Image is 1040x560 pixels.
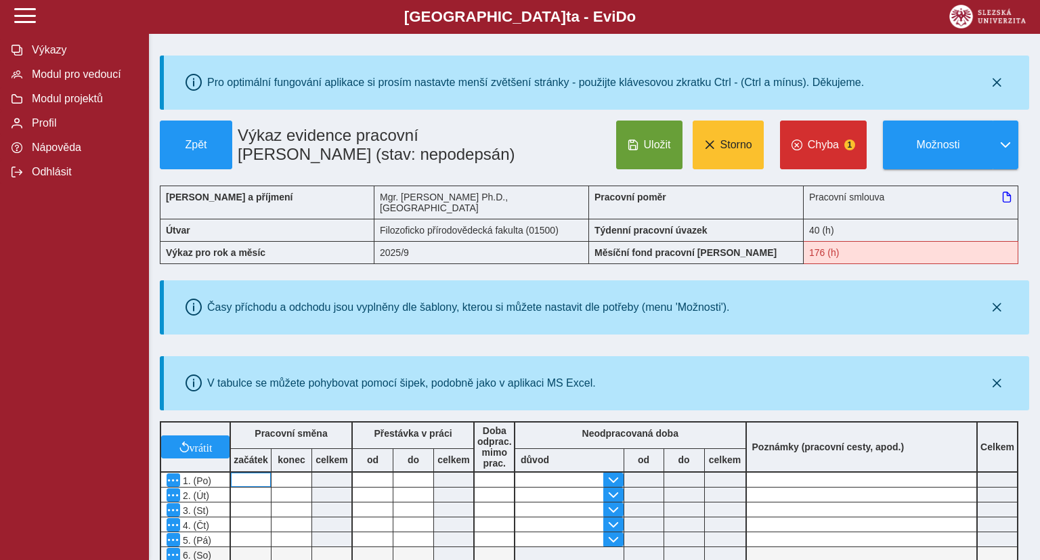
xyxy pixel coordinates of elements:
b: Útvar [166,225,190,236]
span: t [566,8,571,25]
b: Poznámky (pracovní cesty, apod.) [747,441,910,452]
b: celkem [434,454,473,465]
b: Pracovní poměr [594,192,666,202]
div: 40 (h) [804,219,1018,241]
button: Menu [167,503,180,517]
div: V tabulce se můžete pohybovat pomocí šipek, podobně jako v aplikaci MS Excel. [207,377,596,389]
span: Chyba [808,139,839,151]
img: logo_web_su.png [949,5,1026,28]
b: Týdenní pracovní úvazek [594,225,708,236]
span: Odhlásit [28,166,137,178]
span: Zpět [166,139,226,151]
span: Modul pro vedoucí [28,68,137,81]
span: 1 [844,139,855,150]
span: Uložit [644,139,671,151]
button: Menu [167,473,180,487]
span: D [615,8,626,25]
b: Přestávka v práci [374,428,452,439]
div: Pracovní smlouva [804,186,1018,219]
span: 2. (Út) [180,490,209,501]
b: Celkem [980,441,1014,452]
span: Možnosti [894,139,982,151]
b: [GEOGRAPHIC_DATA] a - Evi [41,8,999,26]
b: Měsíční fond pracovní [PERSON_NAME] [594,247,777,258]
b: důvod [521,454,549,465]
div: Pro optimální fungování aplikace si prosím nastavte menší zvětšení stránky - použijte klávesovou ... [207,77,864,89]
span: o [627,8,636,25]
span: Storno [720,139,752,151]
b: celkem [705,454,745,465]
b: Pracovní směna [255,428,327,439]
button: Možnosti [883,121,993,169]
b: [PERSON_NAME] a příjmení [166,192,292,202]
b: začátek [231,454,271,465]
b: do [664,454,704,465]
div: 2025/9 [374,241,589,264]
button: Chyba1 [780,121,867,169]
div: Filozoficko přírodovědecká fakulta (01500) [374,219,589,241]
span: 5. (Pá) [180,535,211,546]
button: Storno [693,121,764,169]
b: Neodpracovaná doba [582,428,678,439]
button: vrátit [161,435,230,458]
b: od [353,454,393,465]
span: Modul projektů [28,93,137,105]
div: Mgr. [PERSON_NAME] Ph.D., [GEOGRAPHIC_DATA] [374,186,589,219]
span: Nápověda [28,142,137,154]
b: od [624,454,664,465]
button: Menu [167,533,180,546]
b: celkem [312,454,351,465]
b: Výkaz pro rok a měsíc [166,247,265,258]
h1: Výkaz evidence pracovní [PERSON_NAME] (stav: nepodepsán) [232,121,522,169]
div: Fond pracovní doby (176 h) a součet hodin ( h) se neshodují! [804,241,1018,264]
span: 3. (St) [180,505,209,516]
b: konec [272,454,311,465]
b: do [393,454,433,465]
div: Časy příchodu a odchodu jsou vyplněny dle šablony, kterou si můžete nastavit dle potřeby (menu 'M... [207,301,730,314]
span: Výkazy [28,44,137,56]
span: 1. (Po) [180,475,211,486]
span: 4. (Čt) [180,520,209,531]
button: Menu [167,488,180,502]
button: Uložit [616,121,682,169]
b: Doba odprac. mimo prac. [477,425,512,469]
span: Profil [28,117,137,129]
button: Zpět [160,121,232,169]
button: Menu [167,518,180,532]
span: vrátit [190,441,213,452]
